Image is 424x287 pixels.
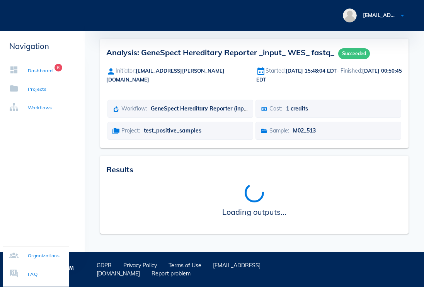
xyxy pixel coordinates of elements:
span: test_positive_samples [144,127,201,134]
span: Project: [121,127,140,134]
a: Terms of Use [169,262,201,269]
span: Analysis: GeneSpect Hereditary Reporter _input_ WES_ fastq_ [106,48,370,57]
img: avatar.16069ca8.svg [343,8,357,22]
span: 1 credits [286,105,308,112]
span: GeneSpect Hereditary Reporter (input: [PERSON_NAME], fastq) [151,105,315,112]
span: Badge [54,64,62,71]
span: Succeeded [338,48,370,59]
div: Workflows [28,104,52,112]
span: [EMAIL_ADDRESS][PERSON_NAME][DOMAIN_NAME] [106,68,225,83]
div: FAQ [28,270,37,278]
div: Dashboard [28,67,53,75]
div: Organizations [28,252,60,260]
span: Started: [266,67,286,74]
span: Initiator: [116,67,136,74]
span: [DATE] 15:48:04 EDT [286,68,337,74]
div: Projects [28,85,46,93]
a: Report problem [152,270,191,277]
span: Workflow: [121,105,147,112]
a: GDPR [97,262,112,269]
p: Navigation [3,40,69,52]
span: M02_513 [293,127,316,134]
span: Sample: [269,127,289,134]
span: Loading outputs... [222,202,286,218]
span: - Finished: [337,67,362,74]
span: Results [106,165,133,174]
span: Cost: [269,105,282,112]
a: Privacy Policy [123,262,157,269]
